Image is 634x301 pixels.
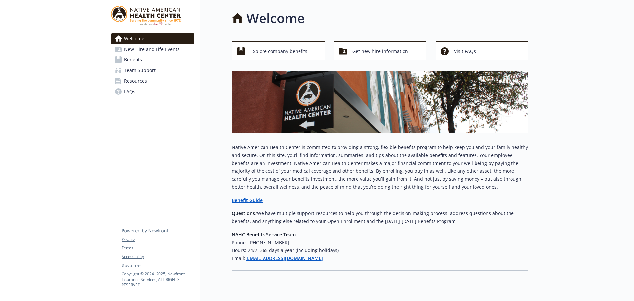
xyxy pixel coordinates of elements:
[232,209,528,225] p: We have multiple support resources to help you through the decision-making process, address quest...
[246,8,305,28] h1: Welcome
[232,210,257,216] strong: Questions?
[122,245,194,251] a: Terms
[111,44,194,55] a: New Hire and Life Events
[454,45,476,57] span: Visit FAQs
[232,143,528,191] p: Native American Health Center is committed to providing a strong, flexible benefits program to he...
[232,246,528,254] h6: Hours: 24/7, 365 days a year (including holidays)​
[122,254,194,260] a: Accessibility
[111,76,194,86] a: Resources
[124,65,156,76] span: Team Support
[124,55,142,65] span: Benefits
[232,239,528,246] h6: Phone: [PHONE_NUMBER]
[124,76,147,86] span: Resources
[334,41,427,60] button: Get new hire information
[111,55,194,65] a: Benefits
[111,33,194,44] a: Welcome
[124,33,144,44] span: Welcome
[232,197,263,203] a: Benefit Guide
[232,231,296,238] strong: NAHC Benefits Service Team
[122,262,194,268] a: Disclaimer
[245,255,323,261] a: [EMAIL_ADDRESS][DOMAIN_NAME]
[124,86,135,97] span: FAQs
[111,65,194,76] a: Team Support
[352,45,408,57] span: Get new hire information
[122,237,194,243] a: Privacy
[232,71,528,133] img: overview page banner
[232,254,528,262] h6: Email:
[232,41,325,60] button: Explore company benefits
[122,271,194,288] p: Copyright © 2024 - 2025 , Newfront Insurance Services, ALL RIGHTS RESERVED
[250,45,307,57] span: Explore company benefits
[111,86,194,97] a: FAQs
[124,44,180,55] span: New Hire and Life Events
[436,41,528,60] button: Visit FAQs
